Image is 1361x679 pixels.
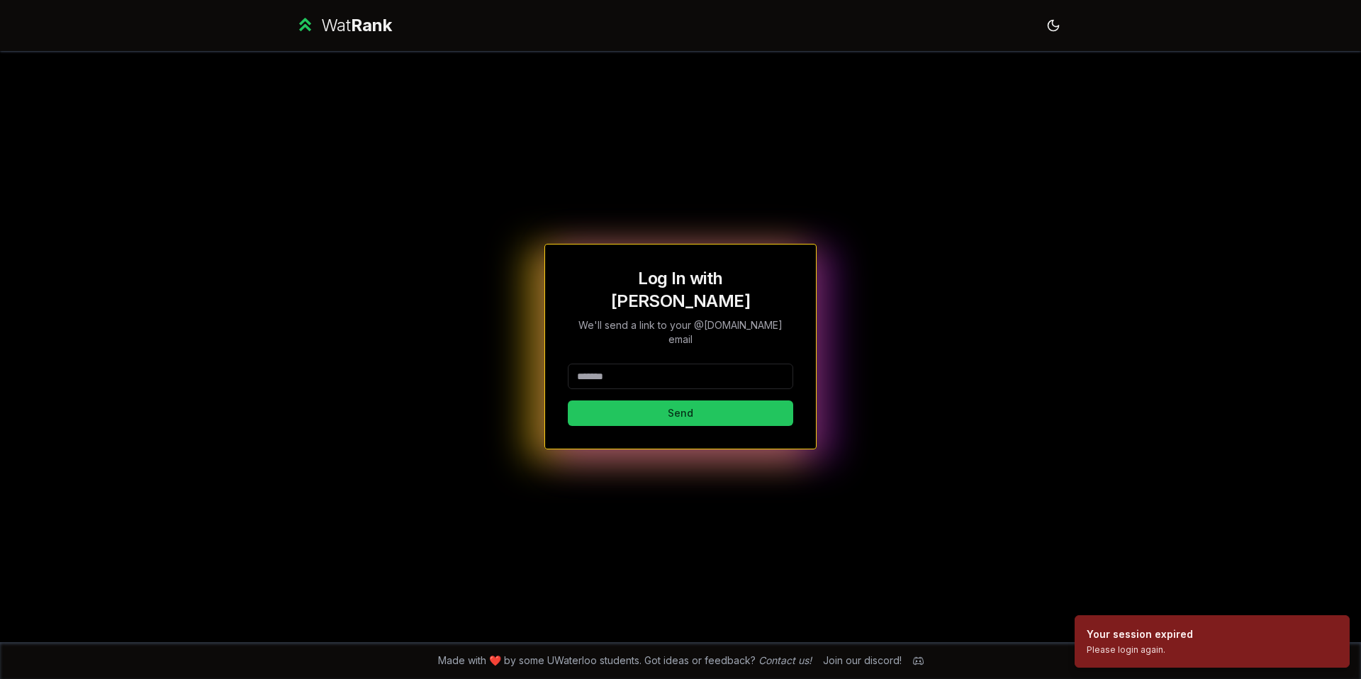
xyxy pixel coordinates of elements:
button: Send [568,400,793,426]
span: Made with ❤️ by some UWaterloo students. Got ideas or feedback? [438,653,812,668]
h1: Log In with [PERSON_NAME] [568,267,793,313]
div: Your session expired [1087,627,1193,641]
div: Join our discord! [823,653,902,668]
a: WatRank [295,14,392,37]
span: Rank [351,15,392,35]
div: Please login again. [1087,644,1193,656]
div: Wat [321,14,392,37]
a: Contact us! [758,654,812,666]
p: We'll send a link to your @[DOMAIN_NAME] email [568,318,793,347]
